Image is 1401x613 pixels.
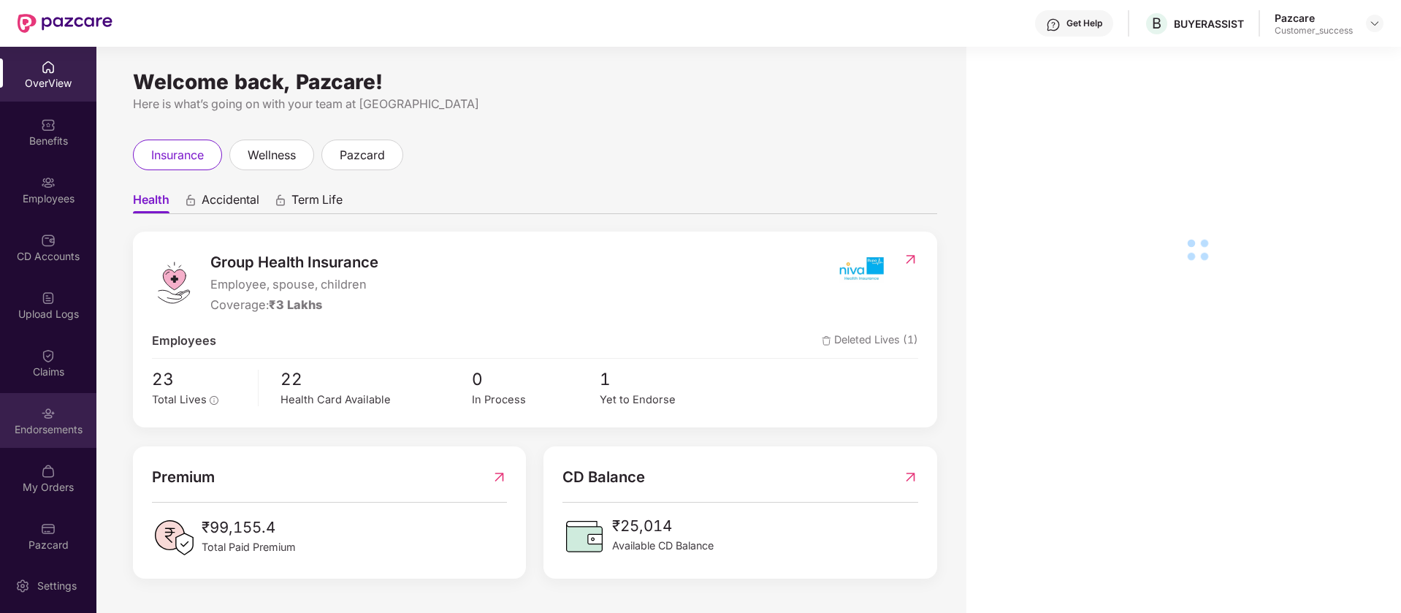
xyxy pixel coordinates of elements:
[41,175,56,190] img: svg+xml;base64,PHN2ZyBpZD0iRW1wbG95ZWVzIiB4bWxucz0iaHR0cDovL3d3dy53My5vcmcvMjAwMC9zdmciIHdpZHRoPS...
[280,392,472,408] div: Health Card Available
[248,146,296,164] span: wellness
[1046,18,1061,32] img: svg+xml;base64,PHN2ZyBpZD0iSGVscC0zMngzMiIgeG1sbnM9Imh0dHA6Ly93d3cudzMub3JnLzIwMDAvc3ZnIiB3aWR0aD...
[903,465,918,489] img: RedirectIcon
[152,332,216,351] span: Employees
[151,146,204,164] span: insurance
[1066,18,1102,29] div: Get Help
[562,514,606,558] img: CDBalanceIcon
[41,60,56,75] img: svg+xml;base64,PHN2ZyBpZD0iSG9tZSIgeG1sbnM9Imh0dHA6Ly93d3cudzMub3JnLzIwMDAvc3ZnIiB3aWR0aD0iMjAiIG...
[1275,25,1353,37] div: Customer_success
[822,336,831,346] img: deleteIcon
[184,194,197,207] div: animation
[41,522,56,536] img: svg+xml;base64,PHN2ZyBpZD0iUGF6Y2FyZCIgeG1sbnM9Imh0dHA6Ly93d3cudzMub3JnLzIwMDAvc3ZnIiB3aWR0aD0iMj...
[152,465,215,489] span: Premium
[202,516,296,539] span: ₹99,155.4
[133,95,937,113] div: Here is what’s going on with your team at [GEOGRAPHIC_DATA]
[833,251,888,287] img: insurerIcon
[903,252,918,267] img: RedirectIcon
[210,396,218,405] span: info-circle
[600,392,728,408] div: Yet to Endorse
[41,406,56,421] img: svg+xml;base64,PHN2ZyBpZD0iRW5kb3JzZW1lbnRzIiB4bWxucz0iaHR0cDovL3d3dy53My5vcmcvMjAwMC9zdmciIHdpZH...
[612,514,714,538] span: ₹25,014
[133,192,169,213] span: Health
[202,192,259,213] span: Accidental
[1275,11,1353,25] div: Pazcare
[612,538,714,554] span: Available CD Balance
[152,393,207,406] span: Total Lives
[269,297,322,312] span: ₹3 Lakhs
[41,118,56,132] img: svg+xml;base64,PHN2ZyBpZD0iQmVuZWZpdHMiIHhtbG5zPSJodHRwOi8vd3d3LnczLm9yZy8yMDAwL3N2ZyIgd2lkdGg9Ij...
[152,366,248,392] span: 23
[472,366,600,392] span: 0
[291,192,343,213] span: Term Life
[15,579,30,593] img: svg+xml;base64,PHN2ZyBpZD0iU2V0dGluZy0yMHgyMCIgeG1sbnM9Imh0dHA6Ly93d3cudzMub3JnLzIwMDAvc3ZnIiB3aW...
[41,464,56,479] img: svg+xml;base64,PHN2ZyBpZD0iTXlfT3JkZXJzIiBkYXRhLW5hbWU9Ik15IE9yZGVycyIgeG1sbnM9Imh0dHA6Ly93d3cudz...
[41,291,56,305] img: svg+xml;base64,PHN2ZyBpZD0iVXBsb2FkX0xvZ3MiIGRhdGEtbmFtZT0iVXBsb2FkIExvZ3MiIHhtbG5zPSJodHRwOi8vd3...
[210,275,378,294] span: Employee, spouse, children
[1174,17,1244,31] div: BUYERASSIST
[210,251,378,274] span: Group Health Insurance
[492,465,507,489] img: RedirectIcon
[41,233,56,248] img: svg+xml;base64,PHN2ZyBpZD0iQ0RfQWNjb3VudHMiIGRhdGEtbmFtZT0iQ0QgQWNjb3VudHMiIHhtbG5zPSJodHRwOi8vd3...
[600,366,728,392] span: 1
[274,194,287,207] div: animation
[1369,18,1381,29] img: svg+xml;base64,PHN2ZyBpZD0iRHJvcGRvd24tMzJ4MzIiIHhtbG5zPSJodHRwOi8vd3d3LnczLm9yZy8yMDAwL3N2ZyIgd2...
[280,366,472,392] span: 22
[210,296,378,315] div: Coverage:
[18,14,112,33] img: New Pazcare Logo
[202,539,296,555] span: Total Paid Premium
[33,579,81,593] div: Settings
[472,392,600,408] div: In Process
[41,349,56,363] img: svg+xml;base64,PHN2ZyBpZD0iQ2xhaW0iIHhtbG5zPSJodHRwOi8vd3d3LnczLm9yZy8yMDAwL3N2ZyIgd2lkdGg9IjIwIi...
[152,516,196,560] img: PaidPremiumIcon
[133,76,937,88] div: Welcome back, Pazcare!
[152,261,196,305] img: logo
[822,332,918,351] span: Deleted Lives (1)
[1152,15,1161,32] span: B
[562,465,645,489] span: CD Balance
[340,146,385,164] span: pazcard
